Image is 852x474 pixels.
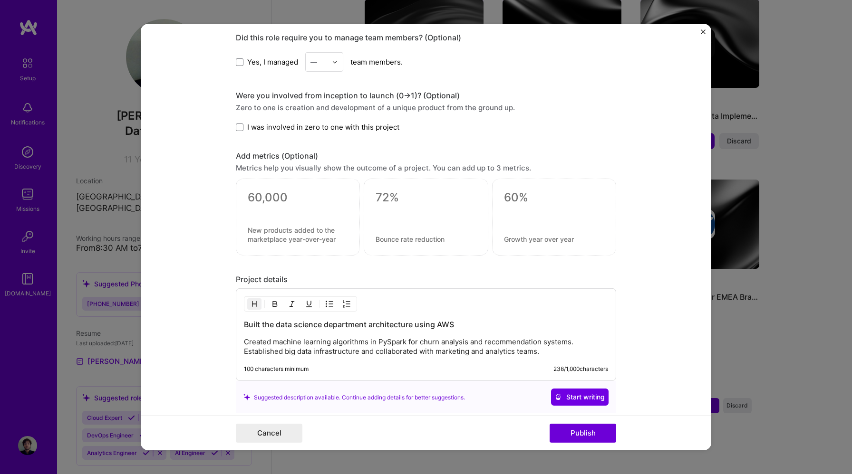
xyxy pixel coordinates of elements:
[343,300,350,308] img: OL
[701,29,706,39] button: Close
[555,394,562,400] i: icon CrystalBallWhite
[555,392,605,402] span: Start writing
[244,319,608,330] h3: Built the data science department architecture using AWS
[305,300,313,308] img: Underline
[251,300,258,308] img: Heading
[236,52,616,72] div: team members.
[550,424,616,443] button: Publish
[247,57,298,67] span: Yes, I managed
[243,394,250,400] i: icon SuggestedTeams
[236,275,616,284] div: Project details
[247,122,399,132] span: I was involved in zero to one with this project
[243,392,465,402] div: Suggested description available. Continue adding details for better suggestions.
[288,300,296,308] img: Italic
[236,91,616,101] div: Were you involved from inception to launch (0 -> 1)? (Optional)
[332,59,338,65] img: drop icon
[244,365,309,373] div: 100 characters minimum
[236,33,616,43] div: Did this role require you to manage team members? (Optional)
[326,300,333,308] img: UL
[264,298,265,310] img: Divider
[310,57,317,67] div: —
[553,365,608,373] div: 238 / 1,000 characters
[236,424,302,443] button: Cancel
[236,163,616,173] div: Metrics help you visually show the outcome of a project. You can add up to 3 metrics.
[244,337,608,356] p: Created machine learning algorithms in PySpark for churn analysis and recommendation systems. Est...
[551,389,609,406] button: Start writing
[271,300,279,308] img: Bold
[236,103,616,113] div: Zero to one is creation and development of a unique product from the ground up.
[236,151,616,161] div: Add metrics (Optional)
